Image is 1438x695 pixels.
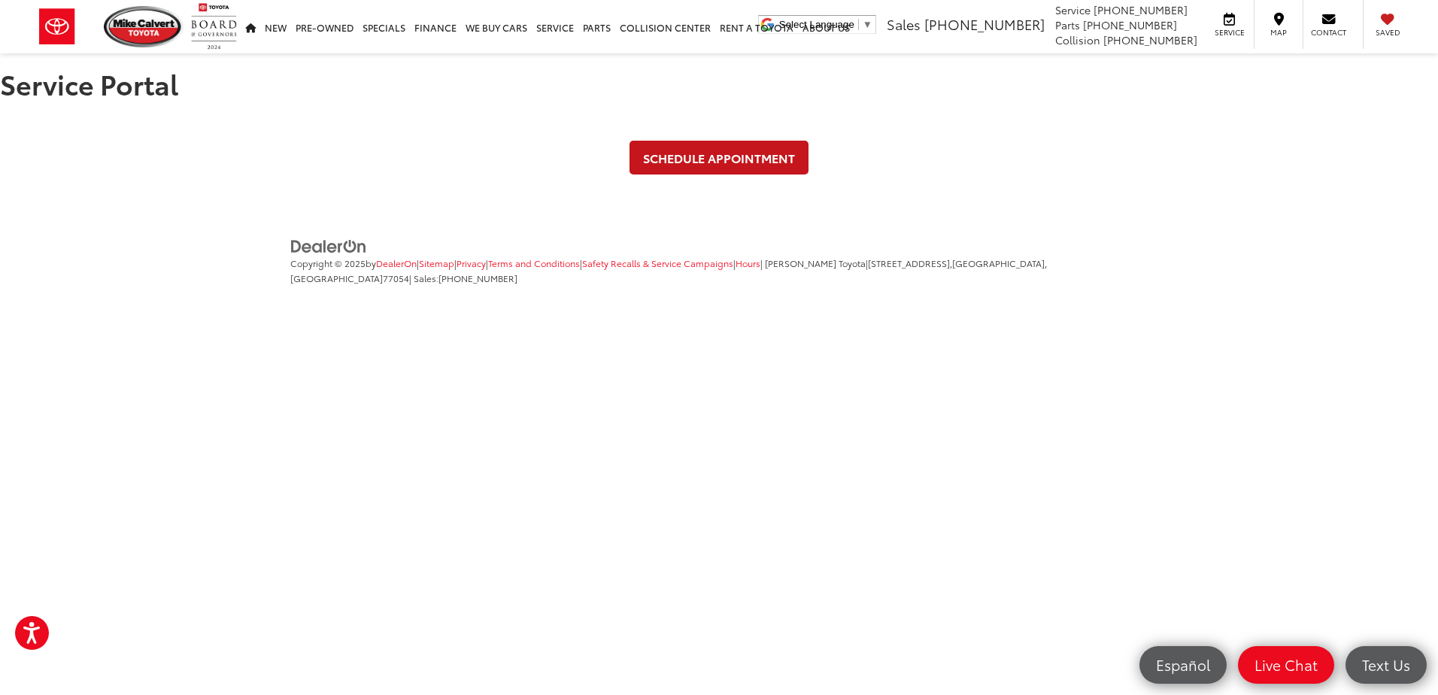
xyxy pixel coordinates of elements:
span: [PHONE_NUMBER] [924,14,1045,34]
span: [PHONE_NUMBER] [1094,2,1188,17]
span: Saved [1371,27,1404,38]
a: Español [1139,646,1227,684]
span: Service [1212,27,1246,38]
span: Live Chat [1247,655,1325,674]
span: [PHONE_NUMBER] [1083,17,1177,32]
span: | [580,256,733,269]
span: Español [1148,655,1218,674]
a: Schedule Appointment [630,141,808,175]
a: DealerOn Home Page [376,256,417,269]
span: Map [1262,27,1295,38]
span: Sales [887,14,921,34]
span: Contact [1311,27,1346,38]
span: 77054 [383,272,409,284]
a: Live Chat [1238,646,1334,684]
img: DealerOn [290,238,367,255]
img: Mike Calvert Toyota [104,6,184,47]
span: [GEOGRAPHIC_DATA], [952,256,1047,269]
a: Terms and Conditions [488,256,580,269]
span: ▼ [863,19,872,30]
span: [GEOGRAPHIC_DATA] [290,272,383,284]
span: | [733,256,760,269]
span: [STREET_ADDRESS], [868,256,952,269]
span: | [PERSON_NAME] Toyota [760,256,866,269]
span: Service [1055,2,1091,17]
a: Text Us [1345,646,1427,684]
span: ​ [858,19,859,30]
span: | Sales: [409,272,517,284]
a: DealerOn [290,238,367,253]
span: | [486,256,580,269]
span: [PHONE_NUMBER] [1103,32,1197,47]
a: Safety Recalls & Service Campaigns, Opens in a new tab [582,256,733,269]
span: | [454,256,486,269]
span: Text Us [1355,655,1418,674]
a: Privacy [457,256,486,269]
a: Hours [736,256,760,269]
span: Copyright © 2025 [290,256,366,269]
span: Collision [1055,32,1100,47]
span: [PHONE_NUMBER] [438,272,517,284]
span: Parts [1055,17,1080,32]
span: by [366,256,417,269]
span: | [417,256,454,269]
a: Sitemap [419,256,454,269]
